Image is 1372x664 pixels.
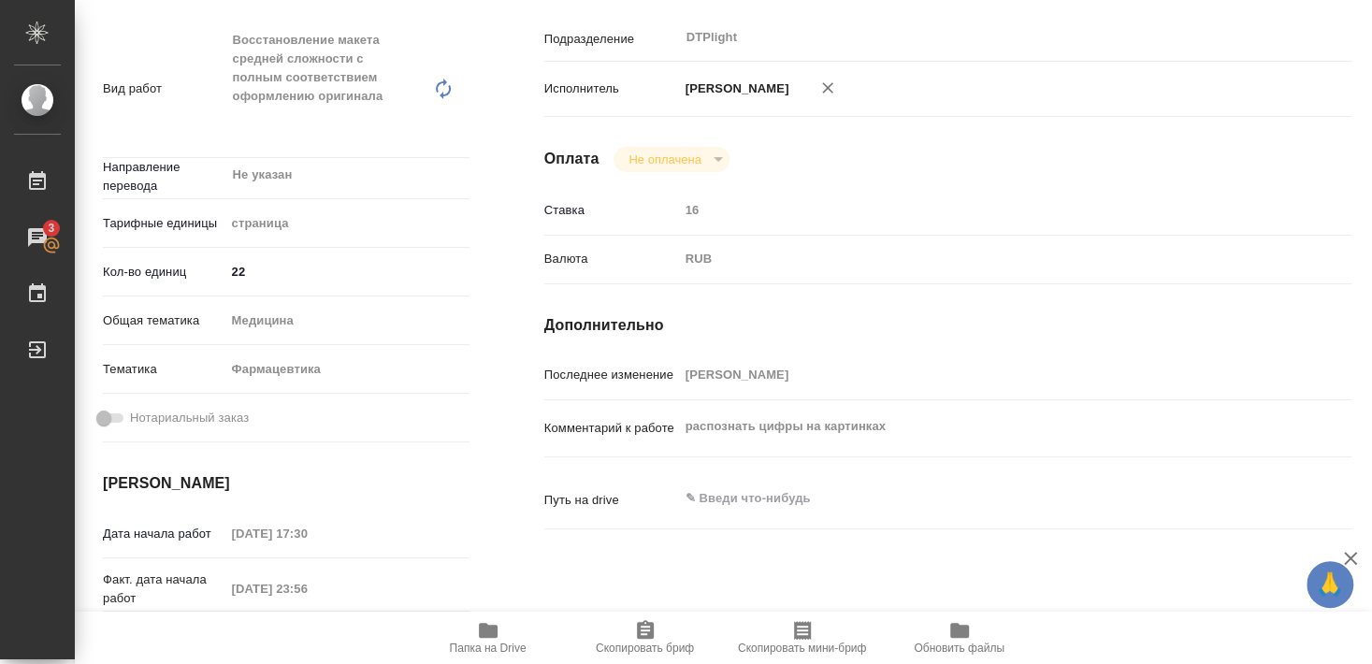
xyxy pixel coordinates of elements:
button: Скопировать мини-бриф [724,612,881,664]
h4: [PERSON_NAME] [103,472,469,495]
div: Фармацевтика [225,354,469,385]
p: Дата начала работ [103,525,225,543]
p: Путь на drive [544,491,679,510]
p: Тематика [103,360,225,379]
button: Удалить исполнителя [807,67,848,108]
button: Папка на Drive [410,612,567,664]
p: Вид работ [103,79,225,98]
p: Направление перевода [103,158,225,195]
span: Обновить файлы [914,642,1004,655]
div: Не оплачена [614,147,729,172]
input: Пустое поле [225,575,389,602]
input: Пустое поле [679,361,1284,388]
p: Тарифные единицы [103,214,225,233]
div: RUB [679,243,1284,275]
p: Валюта [544,250,679,268]
p: Подразделение [544,30,679,49]
p: Кол-во единиц [103,263,225,281]
textarea: распознать цифры на картинках [679,411,1284,442]
span: Скопировать мини-бриф [738,642,866,655]
span: Папка на Drive [450,642,527,655]
div: страница [225,208,469,239]
p: Ставка [544,201,679,220]
h4: Оплата [544,148,599,170]
span: 🙏 [1314,565,1346,604]
span: Нотариальный заказ [130,409,249,427]
button: 🙏 [1307,561,1353,608]
span: Скопировать бриф [596,642,694,655]
a: 3 [5,214,70,261]
input: Пустое поле [679,196,1284,224]
div: Медицина [225,305,469,337]
p: [PERSON_NAME] [679,79,789,98]
p: Общая тематика [103,311,225,330]
button: Скопировать бриф [567,612,724,664]
span: 3 [36,219,65,238]
button: Не оплачена [623,152,706,167]
p: Комментарий к работе [544,419,679,438]
button: Обновить файлы [881,612,1038,664]
input: Пустое поле [225,520,389,547]
p: Исполнитель [544,79,679,98]
p: Последнее изменение [544,366,679,384]
p: Факт. дата начала работ [103,570,225,608]
input: ✎ Введи что-нибудь [225,258,469,285]
h4: Дополнительно [544,314,1351,337]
